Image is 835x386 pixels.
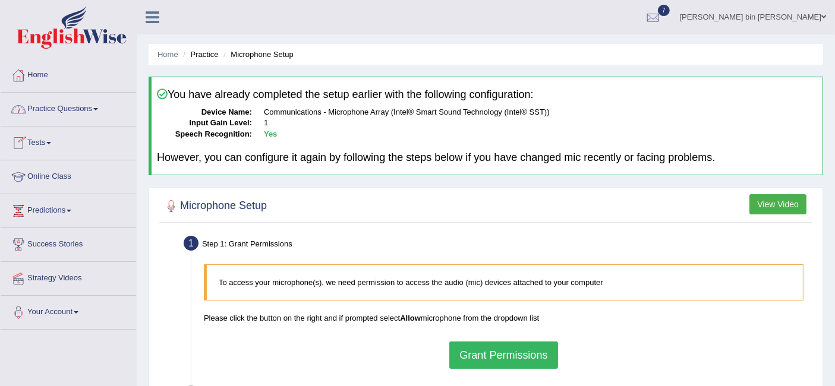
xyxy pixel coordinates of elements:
p: To access your microphone(s), we need permission to access the audio (mic) devices attached to yo... [219,277,791,288]
button: View Video [749,194,806,214]
h4: However, you can configure it again by following the steps below if you have changed mic recently... [157,152,817,164]
dt: Speech Recognition: [157,129,252,140]
a: Predictions [1,194,136,224]
div: Step 1: Grant Permissions [178,232,817,258]
p: Please click the button on the right and if prompted select microphone from the dropdown list [204,312,804,324]
a: Strategy Videos [1,262,136,292]
dt: Device Name: [157,107,252,118]
a: Your Account [1,296,136,325]
a: Home [1,59,136,88]
h2: Microphone Setup [162,197,267,215]
dt: Input Gain Level: [157,118,252,129]
a: Online Class [1,160,136,190]
b: Yes [264,129,277,138]
a: Home [157,50,178,59]
li: Microphone Setup [220,49,294,60]
dd: 1 [264,118,817,129]
span: 7 [658,5,670,16]
button: Grant Permissions [449,341,557,369]
dd: Communications - Microphone Array (Intel® Smart Sound Technology (Intel® SST)) [264,107,817,118]
b: Allow [400,314,421,322]
a: Practice Questions [1,93,136,122]
a: Success Stories [1,228,136,258]
a: Tests [1,126,136,156]
li: Practice [180,49,218,60]
h4: You have already completed the setup earlier with the following configuration: [157,88,817,101]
